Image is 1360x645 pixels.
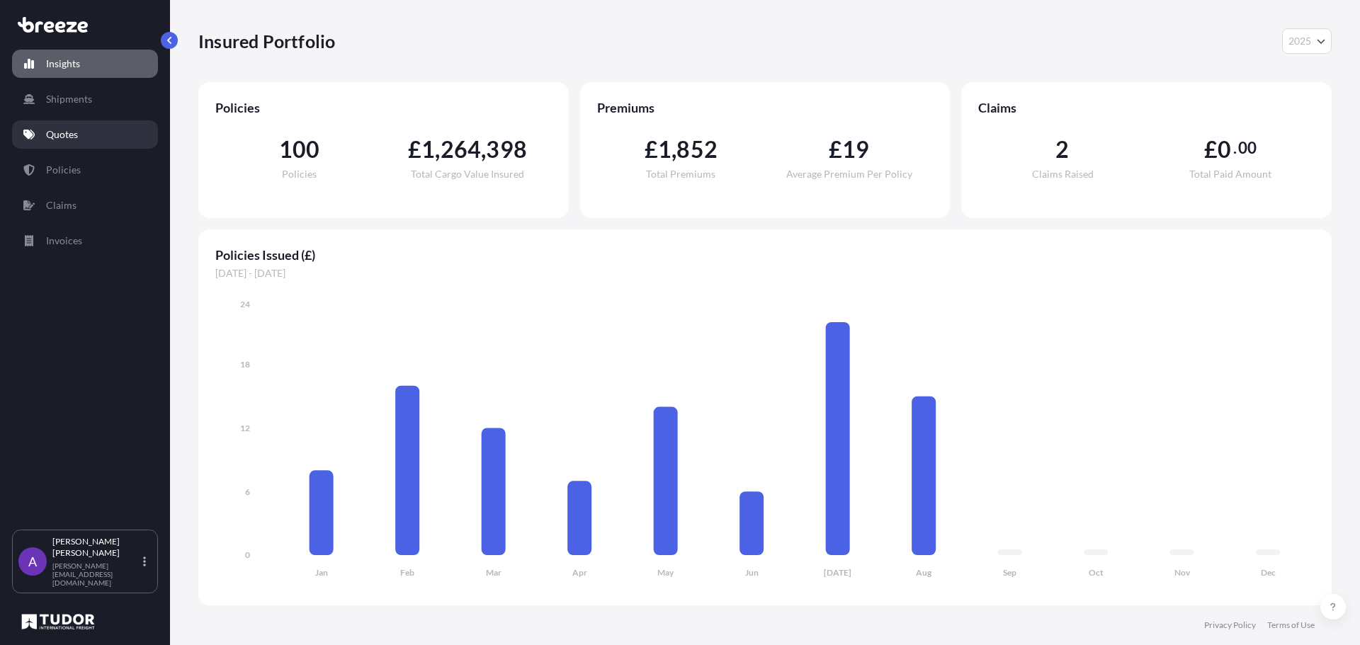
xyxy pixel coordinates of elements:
[646,169,715,179] span: Total Premiums
[12,85,158,113] a: Shipments
[12,50,158,78] a: Insights
[1089,567,1104,578] tspan: Oct
[245,486,250,497] tspan: 6
[240,359,250,370] tspan: 18
[240,299,250,309] tspan: 24
[1238,142,1257,154] span: 00
[481,138,486,161] span: ,
[18,610,98,633] img: organization-logo
[315,567,328,578] tspan: Jan
[1267,620,1315,631] a: Terms of Use
[240,423,250,433] tspan: 12
[824,567,851,578] tspan: [DATE]
[829,138,842,161] span: £
[1174,567,1191,578] tspan: Nov
[1282,28,1332,54] button: Year Selector
[279,138,320,161] span: 100
[46,198,76,212] p: Claims
[408,138,421,161] span: £
[1189,169,1271,179] span: Total Paid Amount
[441,138,482,161] span: 264
[597,99,934,116] span: Premiums
[671,138,676,161] span: ,
[12,227,158,255] a: Invoices
[52,536,140,559] p: [PERSON_NAME] [PERSON_NAME]
[572,567,587,578] tspan: Apr
[215,99,552,116] span: Policies
[46,163,81,177] p: Policies
[786,169,912,179] span: Average Premium Per Policy
[486,138,527,161] span: 398
[46,234,82,248] p: Invoices
[978,99,1315,116] span: Claims
[198,30,335,52] p: Insured Portfolio
[46,127,78,142] p: Quotes
[12,156,158,184] a: Policies
[486,567,501,578] tspan: Mar
[46,57,80,71] p: Insights
[435,138,440,161] span: ,
[52,561,140,587] p: [PERSON_NAME][EMAIL_ADDRESS][DOMAIN_NAME]
[916,567,932,578] tspan: Aug
[645,138,658,161] span: £
[842,138,869,161] span: 19
[400,567,414,578] tspan: Feb
[1233,142,1237,154] span: .
[1288,34,1311,48] span: 2025
[1055,138,1069,161] span: 2
[1032,169,1094,179] span: Claims Raised
[215,266,1315,280] span: [DATE] - [DATE]
[215,246,1315,263] span: Policies Issued (£)
[245,549,250,560] tspan: 0
[411,169,524,179] span: Total Cargo Value Insured
[1218,138,1231,161] span: 0
[28,554,37,569] span: A
[12,191,158,219] a: Claims
[1204,138,1218,161] span: £
[1204,620,1256,631] a: Privacy Policy
[1003,567,1016,578] tspan: Sep
[46,92,92,106] p: Shipments
[676,138,718,161] span: 852
[421,138,435,161] span: 1
[1261,567,1276,578] tspan: Dec
[658,138,671,161] span: 1
[12,120,158,149] a: Quotes
[282,169,317,179] span: Policies
[657,567,674,578] tspan: May
[745,567,759,578] tspan: Jun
